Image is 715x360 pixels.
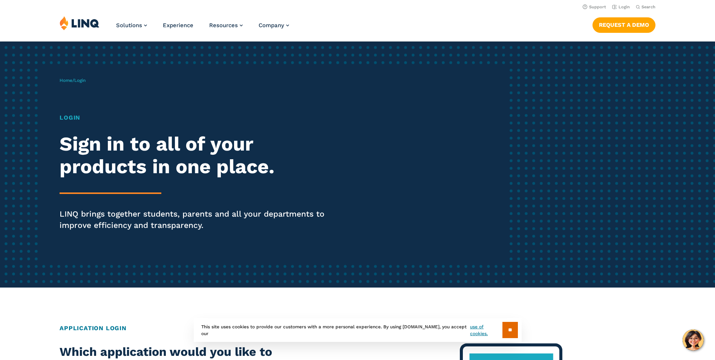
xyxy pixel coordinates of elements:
p: LINQ brings together students, parents and all your departments to improve efficiency and transpa... [60,208,335,231]
a: Login [612,5,630,9]
a: Solutions [116,22,147,29]
a: Home [60,78,72,83]
span: Search [642,5,655,9]
button: Open Search Bar [636,4,655,10]
span: Company [259,22,284,29]
a: Company [259,22,289,29]
a: Resources [209,22,243,29]
nav: Primary Navigation [116,16,289,41]
nav: Button Navigation [593,16,655,32]
a: use of cookies. [470,323,502,337]
span: Solutions [116,22,142,29]
h2: Sign in to all of your products in one place. [60,133,335,178]
h2: Application Login [60,324,655,333]
a: Request a Demo [593,17,655,32]
span: Login [74,78,86,83]
img: LINQ | K‑12 Software [60,16,100,30]
span: Resources [209,22,238,29]
button: Hello, have a question? Let’s chat. [683,329,704,351]
a: Experience [163,22,193,29]
div: This site uses cookies to provide our customers with a more personal experience. By using [DOMAIN... [194,318,522,342]
h1: Login [60,113,335,122]
span: / [60,78,86,83]
a: Support [583,5,606,9]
